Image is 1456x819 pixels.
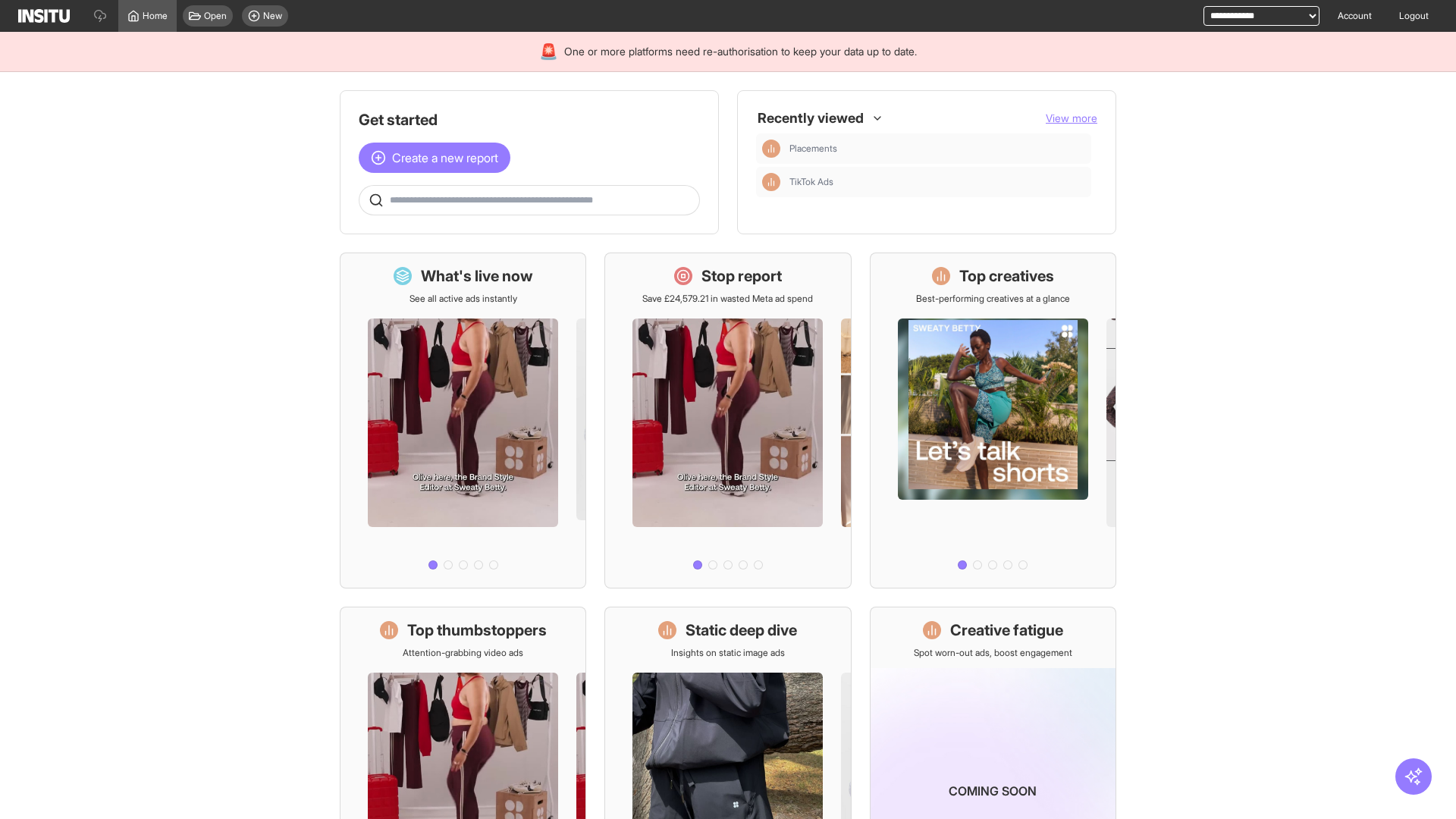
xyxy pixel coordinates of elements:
[403,647,523,659] p: Attention-grabbing video ads
[789,143,1085,155] span: Placements
[564,44,917,59] span: One or more platforms need re-authorisation to keep your data up to date.
[407,620,547,641] h1: Top thumbstoppers
[409,293,517,305] p: See all active ads instantly
[143,10,168,22] span: Home
[762,173,780,191] div: Insights
[392,149,498,167] span: Create a new report
[359,109,700,130] h1: Get started
[762,140,780,158] div: Insights
[959,265,1054,287] h1: Top creatives
[1046,111,1097,124] span: View more
[18,9,70,23] img: Logo
[263,10,282,22] span: New
[539,41,558,62] div: 🚨
[340,253,586,588] a: What's live nowSee all active ads instantly
[870,253,1116,588] a: Top creativesBest-performing creatives at a glance
[204,10,227,22] span: Open
[701,265,782,287] h1: Stop report
[604,253,851,588] a: Stop reportSave £24,579.21 in wasted Meta ad spend
[916,293,1070,305] p: Best-performing creatives at a glance
[642,293,813,305] p: Save £24,579.21 in wasted Meta ad spend
[421,265,533,287] h1: What's live now
[686,620,797,641] h1: Static deep dive
[671,647,785,659] p: Insights on static image ads
[789,176,833,188] span: TikTok Ads
[1046,111,1097,126] button: View more
[359,143,510,173] button: Create a new report
[789,143,837,155] span: Placements
[789,176,1085,188] span: TikTok Ads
